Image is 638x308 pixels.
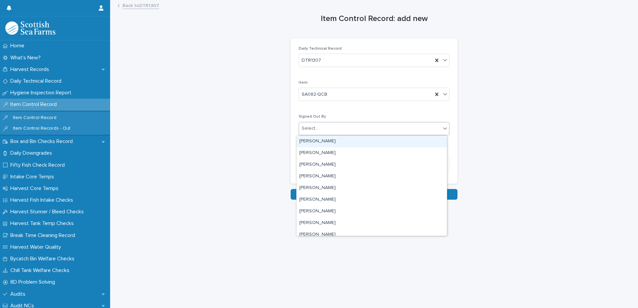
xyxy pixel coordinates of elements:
[299,115,326,119] span: Signed Out By
[8,174,59,180] p: Intake Core Temps
[8,185,64,192] p: Harvest Core Temps
[302,91,327,98] span: SA082-QCB
[297,194,447,206] div: Alan Johnstone
[8,291,31,297] p: Audits
[8,256,80,262] p: Bycatch Bin Welfare Checks
[8,126,76,131] p: Item Control Records - Out
[297,136,447,147] div: Adam Jarron
[299,47,342,51] span: Daily Technical Record
[8,279,60,285] p: 8D Problem Solving
[8,232,80,239] p: Break Time Cleaning Record
[8,90,77,96] p: Hygiene Inspection Report
[8,138,78,145] p: Box and Bin Checks Record
[5,21,55,35] img: mMrefqRFQpe26GRNOUkG
[291,189,457,200] button: Save
[299,81,308,85] span: Item
[297,159,447,171] div: Ainslie MacKenzie
[122,1,159,9] a: Back toDTR1307
[8,101,62,108] p: Item Control Record
[8,150,57,156] p: Daily Downgrades
[8,55,46,61] p: What's New?
[8,244,66,250] p: Harvest Water Quality
[291,14,457,24] h1: Item Control Record: add new
[297,182,447,194] div: Alan Harpin
[297,147,447,159] div: Adam Shargool
[297,229,447,241] div: Alasdair macaulay
[8,43,30,49] p: Home
[302,125,318,132] div: Select...
[8,78,67,84] p: Daily Technical Record
[8,220,79,227] p: Harvest Tank Temp Checks
[8,115,62,121] p: Item Control Record
[8,197,78,203] p: Harvest Fish Intake Checks
[8,66,54,73] p: Harvest Records
[297,206,447,217] div: Alan Tangny
[297,171,447,182] div: Alan Armitstead
[302,57,321,64] span: DTR1307
[297,217,447,229] div: Alasdair MacAulay
[8,162,70,168] p: Fifty Fish Check Record
[8,267,75,274] p: Chill Tank Welfare Checks
[8,209,89,215] p: Harvest Stunner / Bleed Checks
